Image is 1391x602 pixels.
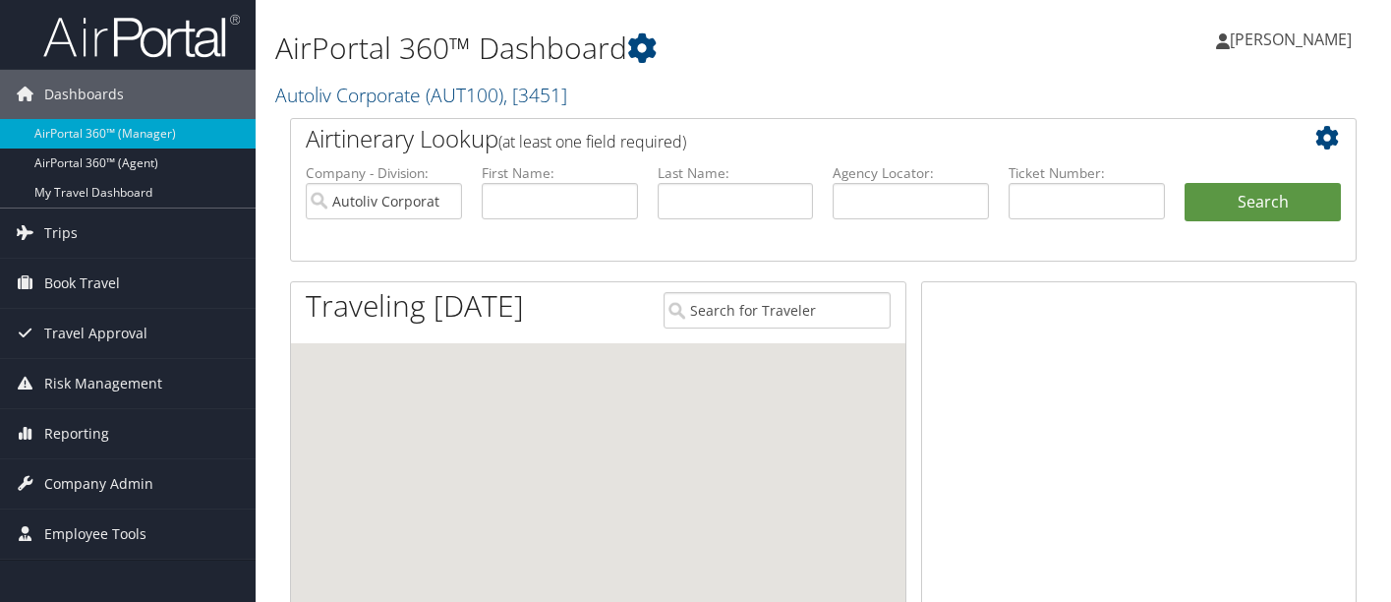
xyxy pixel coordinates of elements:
[482,163,638,183] label: First Name:
[498,131,686,152] span: (at least one field required)
[44,359,162,408] span: Risk Management
[426,82,503,108] span: ( AUT100 )
[1230,29,1352,50] span: [PERSON_NAME]
[503,82,567,108] span: , [ 3451 ]
[306,163,462,183] label: Company - Division:
[1185,183,1341,222] button: Search
[1216,10,1371,69] a: [PERSON_NAME]
[44,409,109,458] span: Reporting
[658,163,814,183] label: Last Name:
[44,259,120,308] span: Book Travel
[44,209,78,258] span: Trips
[44,510,146,559] span: Employee Tools
[1009,163,1165,183] label: Ticket Number:
[275,82,567,108] a: Autoliv Corporate
[44,70,124,119] span: Dashboards
[43,13,240,59] img: airportal-logo.png
[833,163,989,183] label: Agency Locator:
[275,28,1006,69] h1: AirPortal 360™ Dashboard
[306,285,524,327] h1: Traveling [DATE]
[306,122,1252,155] h2: Airtinerary Lookup
[44,309,147,358] span: Travel Approval
[664,292,890,329] input: Search for Traveler
[44,459,153,509] span: Company Admin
